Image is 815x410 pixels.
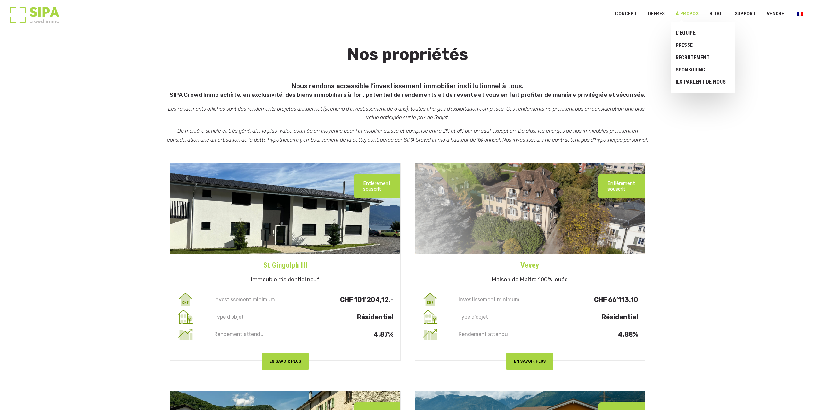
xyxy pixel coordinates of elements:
[548,331,638,337] p: 4.88%
[671,7,703,21] a: À PROPOS
[671,76,730,88] a: Ils parlent de nous
[303,314,394,320] p: Résidentiel
[167,79,648,100] h5: Nous rendons accessible l’investissement immobilier institutionnel à tous.
[671,27,730,39] a: L’ÉQUIPE
[303,331,394,337] p: 4.87%
[213,314,303,320] p: Type d'objet
[762,7,788,21] a: VENDRE
[421,308,439,326] img: type
[415,271,645,291] h5: Maison de Maître 100% louée
[421,291,439,308] img: invest_min
[363,180,391,192] p: Entièrement souscrit
[615,6,805,22] nav: Menu principal
[170,163,400,254] img: st-gin-iii
[548,297,638,303] p: CHF 66’113.10
[177,308,194,326] img: type
[607,180,635,192] p: Entièrement souscrit
[213,331,303,337] p: Rendement attendu
[10,7,59,23] img: Logo
[671,52,730,64] a: RECRUTEMENT
[506,353,553,370] button: EN SAVOIR PLUS
[457,314,548,320] p: Type d'objet
[177,326,194,343] img: rendement
[415,254,645,271] a: Vevey
[797,12,803,16] img: Français
[303,297,394,303] p: CHF 101'204,12.-
[167,90,648,100] p: SIPA Crowd Immo achète, en exclusivité, des biens immobiliers à fort potentiel de rendements et d...
[611,7,641,21] a: Concept
[168,106,647,121] em: Les rendements affichés sont des rendements projetés annuel net (scénario d’investissement de 5 a...
[167,46,648,79] h1: Nos propriétés
[170,271,400,291] h5: Immeuble résidentiel neuf
[548,314,638,320] p: Résidentiel
[457,331,548,337] p: Rendement attendu
[793,8,807,20] a: Passer à
[170,254,400,271] a: St Gingolph III
[213,297,303,303] p: Investissement minimum
[671,39,730,51] a: Presse
[177,291,194,308] img: invest_min
[705,7,726,21] a: Blog
[506,347,553,355] a: EN SAVOIR PLUS
[167,128,648,143] em: De manière simple et très générale, la plus-value estimée en moyenne pour l’immobilier suisse et ...
[730,7,760,21] a: SUPPORT
[262,353,309,370] button: EN SAVOIR PLUS
[671,64,730,76] a: Sponsoring
[262,347,309,355] a: EN SAVOIR PLUS
[457,297,548,303] p: Investissement minimum
[643,7,669,21] a: OFFRES
[421,326,439,343] img: rendement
